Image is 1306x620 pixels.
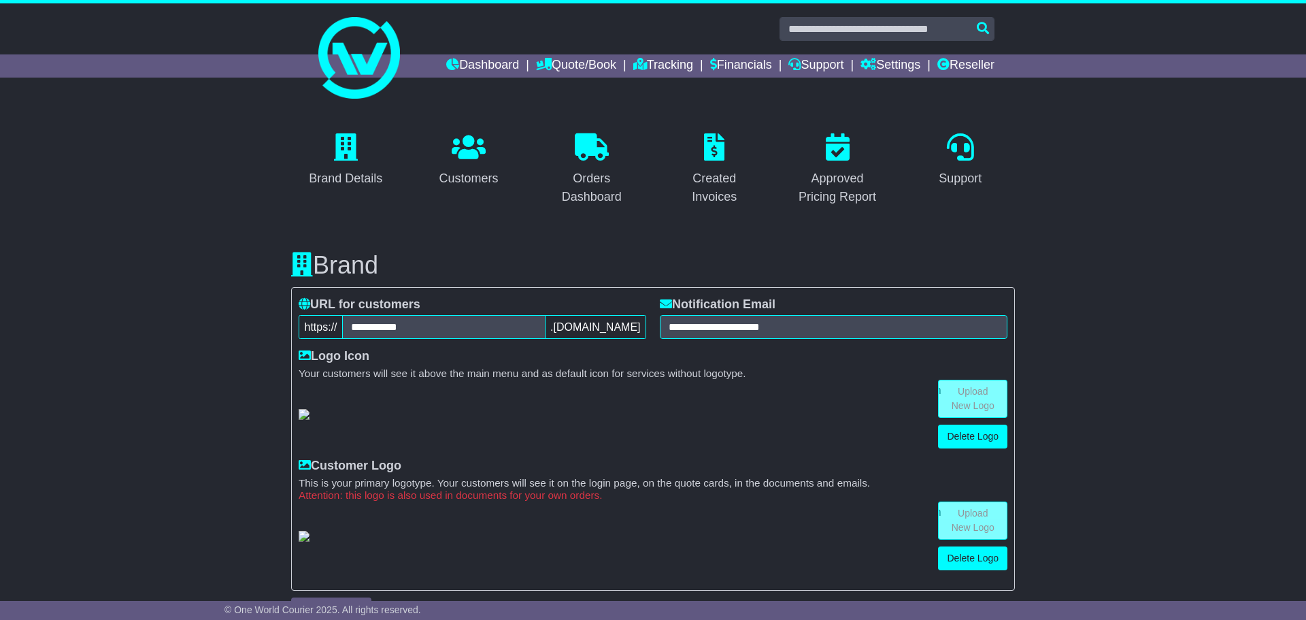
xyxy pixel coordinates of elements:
[536,54,616,78] a: Quote/Book
[545,315,646,339] span: .[DOMAIN_NAME]
[788,54,843,78] a: Support
[937,54,994,78] a: Reseller
[224,604,421,615] span: © One World Courier 2025. All rights reserved.
[938,502,1007,540] a: Upload New Logo
[710,54,772,78] a: Financials
[660,297,775,312] label: Notification Email
[633,54,693,78] a: Tracking
[938,546,1007,570] a: Delete Logo
[299,315,343,339] span: https://
[299,531,309,542] img: GetCustomerLogo
[446,54,519,78] a: Dashboard
[860,54,920,78] a: Settings
[938,425,1007,448] a: Delete Logo
[939,169,982,188] div: Support
[299,349,369,364] label: Logo Icon
[930,129,990,193] a: Support
[291,252,1015,279] h3: Brand
[299,459,401,474] label: Customer Logo
[309,169,382,188] div: Brand Details
[299,489,1007,502] small: Attention: this logo is also used in documents for your own orders.
[299,409,309,420] img: GetResellerIconLogo
[660,129,769,211] a: Created Invoices
[783,129,892,211] a: Approved Pricing Report
[546,169,637,206] div: Orders Dashboard
[669,169,760,206] div: Created Invoices
[299,297,420,312] label: URL for customers
[299,368,1007,380] small: Your customers will see it above the main menu and as default icon for services without logotype.
[439,169,498,188] div: Customers
[299,477,1007,489] small: This is your primary logotype. Your customers will see it on the login page, on the quote cards, ...
[792,169,884,206] div: Approved Pricing Report
[537,129,646,211] a: Orders Dashboard
[938,380,1007,418] a: Upload New Logo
